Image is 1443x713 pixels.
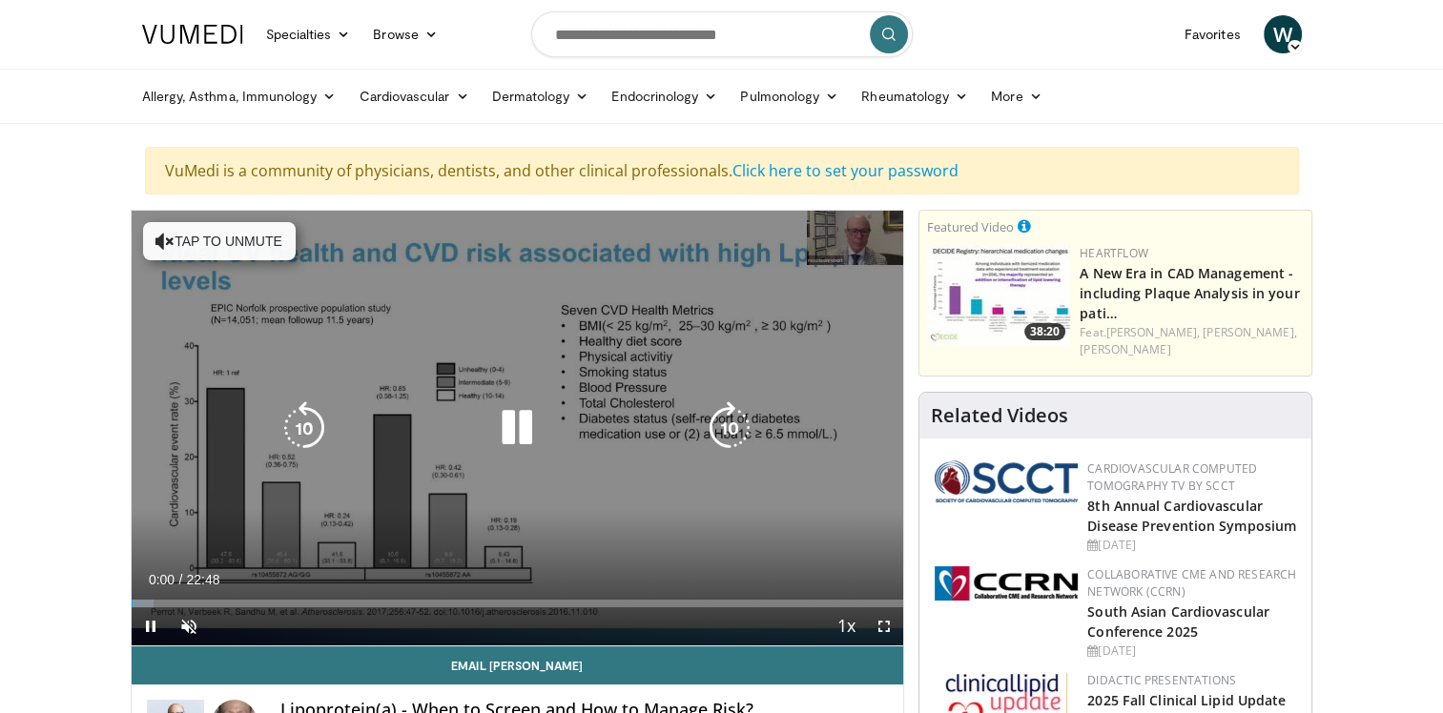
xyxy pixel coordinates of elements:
a: Heartflow [1080,245,1148,261]
a: [PERSON_NAME], [1106,324,1200,340]
span: 0:00 [149,572,175,587]
a: W [1264,15,1302,53]
small: Featured Video [927,218,1014,235]
a: Pulmonology [729,77,850,115]
video-js: Video Player [132,211,904,646]
span: 38:20 [1024,323,1065,340]
span: / [179,572,183,587]
a: [PERSON_NAME], [1203,324,1296,340]
h4: Related Videos [931,404,1068,427]
div: VuMedi is a community of physicians, dentists, and other clinical professionals. [145,147,1299,194]
button: Unmute [170,607,208,645]
a: Browse [361,15,449,53]
a: [PERSON_NAME] [1080,341,1170,357]
a: 2025 Fall Clinical Lipid Update [1087,691,1286,709]
a: More [979,77,1053,115]
img: VuMedi Logo [142,25,243,44]
a: Cardiovascular Computed Tomography TV by SCCT [1087,460,1257,494]
input: Search topics, interventions [531,11,913,57]
a: 38:20 [927,245,1070,345]
a: Dermatology [481,77,601,115]
button: Playback Rate [827,607,865,645]
a: Favorites [1173,15,1252,53]
div: [DATE] [1087,537,1296,554]
a: Cardiovascular [347,77,480,115]
img: 738d0e2d-290f-4d89-8861-908fb8b721dc.150x105_q85_crop-smart_upscale.jpg [927,245,1070,345]
a: Allergy, Asthma, Immunology [131,77,348,115]
a: A New Era in CAD Management - including Plaque Analysis in your pati… [1080,264,1299,322]
a: Rheumatology [850,77,979,115]
a: Collaborative CME and Research Network (CCRN) [1087,566,1296,600]
a: Specialties [255,15,362,53]
button: Fullscreen [865,607,903,645]
div: Progress Bar [132,600,904,607]
span: 22:48 [186,572,219,587]
div: Didactic Presentations [1087,672,1296,689]
img: a04ee3ba-8487-4636-b0fb-5e8d268f3737.png.150x105_q85_autocrop_double_scale_upscale_version-0.2.png [935,566,1078,601]
div: [DATE] [1087,642,1296,660]
button: Pause [132,607,170,645]
img: 51a70120-4f25-49cc-93a4-67582377e75f.png.150x105_q85_autocrop_double_scale_upscale_version-0.2.png [935,460,1078,502]
a: Click here to set your password [732,160,959,181]
a: Endocrinology [600,77,729,115]
div: Feat. [1080,324,1304,358]
a: 8th Annual Cardiovascular Disease Prevention Symposium [1087,497,1296,535]
button: Tap to unmute [143,222,296,260]
a: Email [PERSON_NAME] [132,646,904,684]
a: South Asian Cardiovascular Conference 2025 [1087,602,1269,641]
